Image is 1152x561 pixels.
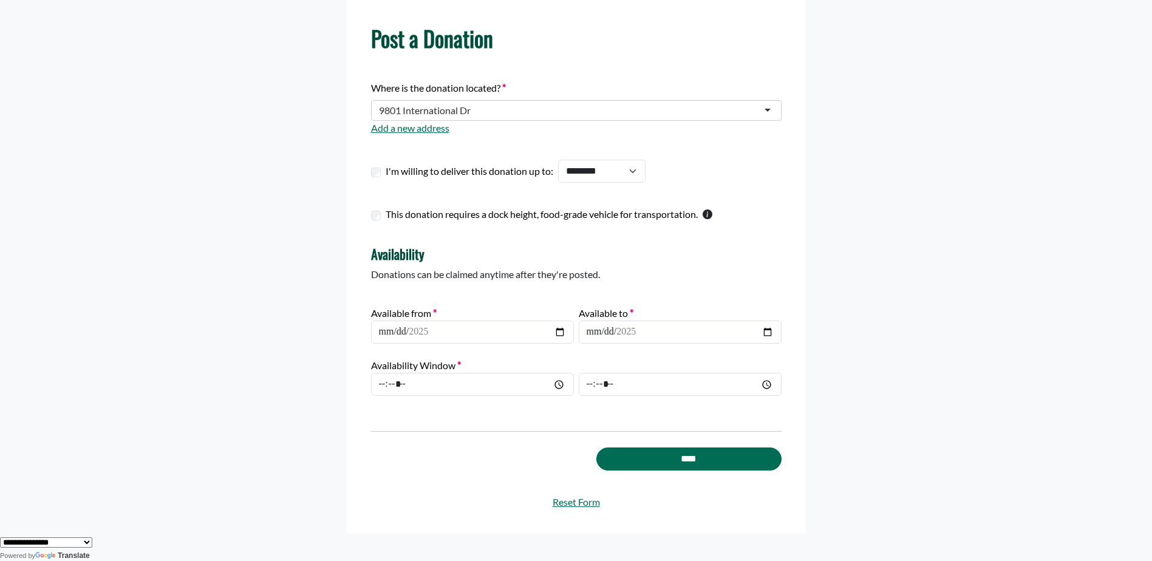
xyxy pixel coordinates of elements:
[386,207,698,222] label: This donation requires a dock height, food-grade vehicle for transportation.
[379,104,471,117] div: 9801 International Dr
[371,306,437,321] label: Available from
[371,495,782,509] a: Reset Form
[371,267,782,282] p: Donations can be claimed anytime after they're posted.
[579,306,633,321] label: Available to
[35,551,90,560] a: Translate
[371,358,461,373] label: Availability Window
[371,81,506,95] label: Where is the donation located?
[35,552,58,560] img: Google Translate
[703,209,712,219] svg: This checkbox should only be used by warehouses donating more than one pallet of product.
[371,246,782,262] h4: Availability
[371,25,782,51] h1: Post a Donation
[386,164,553,178] label: I'm willing to deliver this donation up to:
[371,122,449,134] a: Add a new address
